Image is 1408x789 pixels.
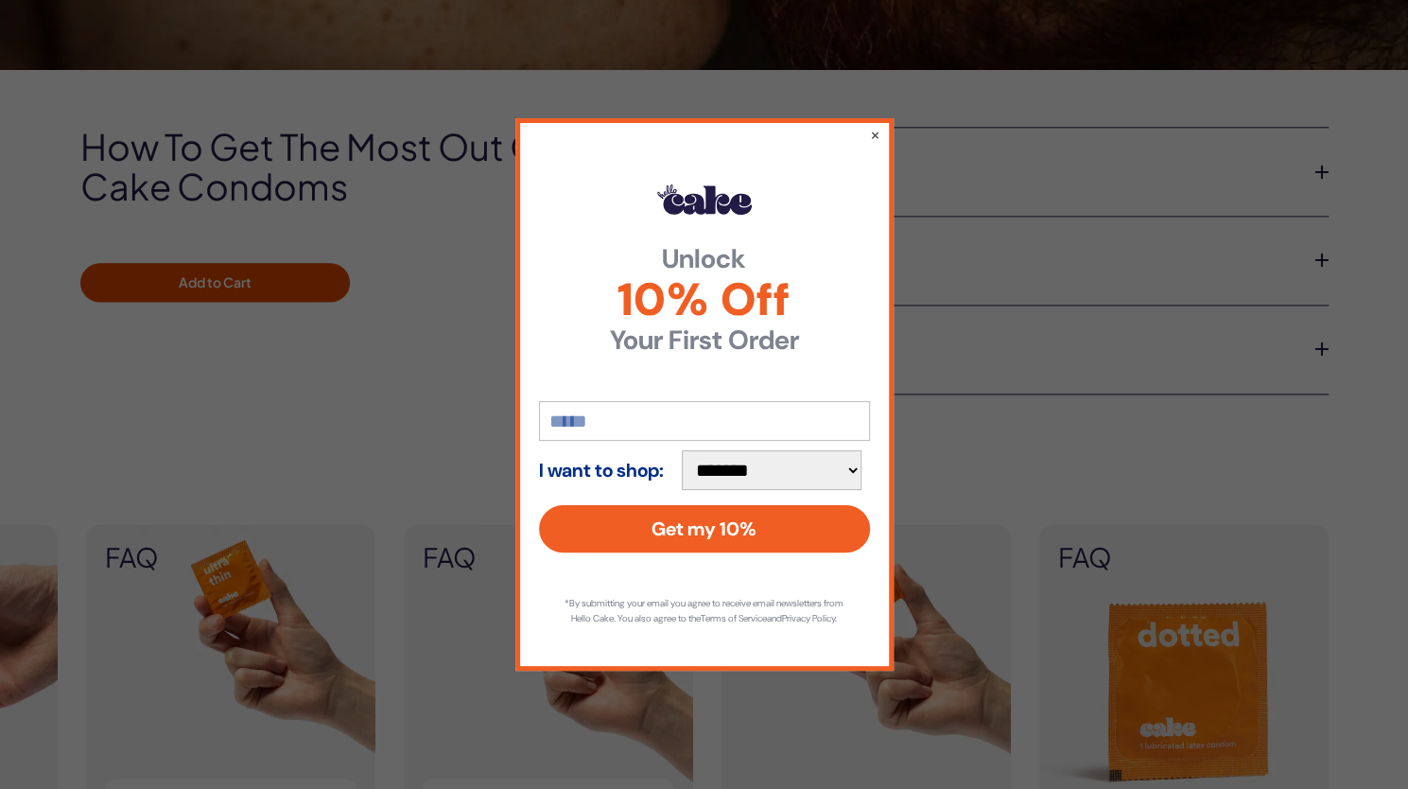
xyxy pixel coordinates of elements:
p: *By submitting your email you agree to receive email newsletters from Hello Cake. You also agree ... [558,596,851,626]
a: Privacy Policy [782,612,835,624]
strong: Your First Order [539,327,870,354]
strong: I want to shop: [539,460,664,481]
a: Terms of Service [701,612,767,624]
button: × [870,125,880,144]
img: Hello Cake [657,184,752,215]
span: 10% Off [539,277,870,323]
button: Get my 10% [539,505,870,552]
strong: Unlock [539,246,870,272]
